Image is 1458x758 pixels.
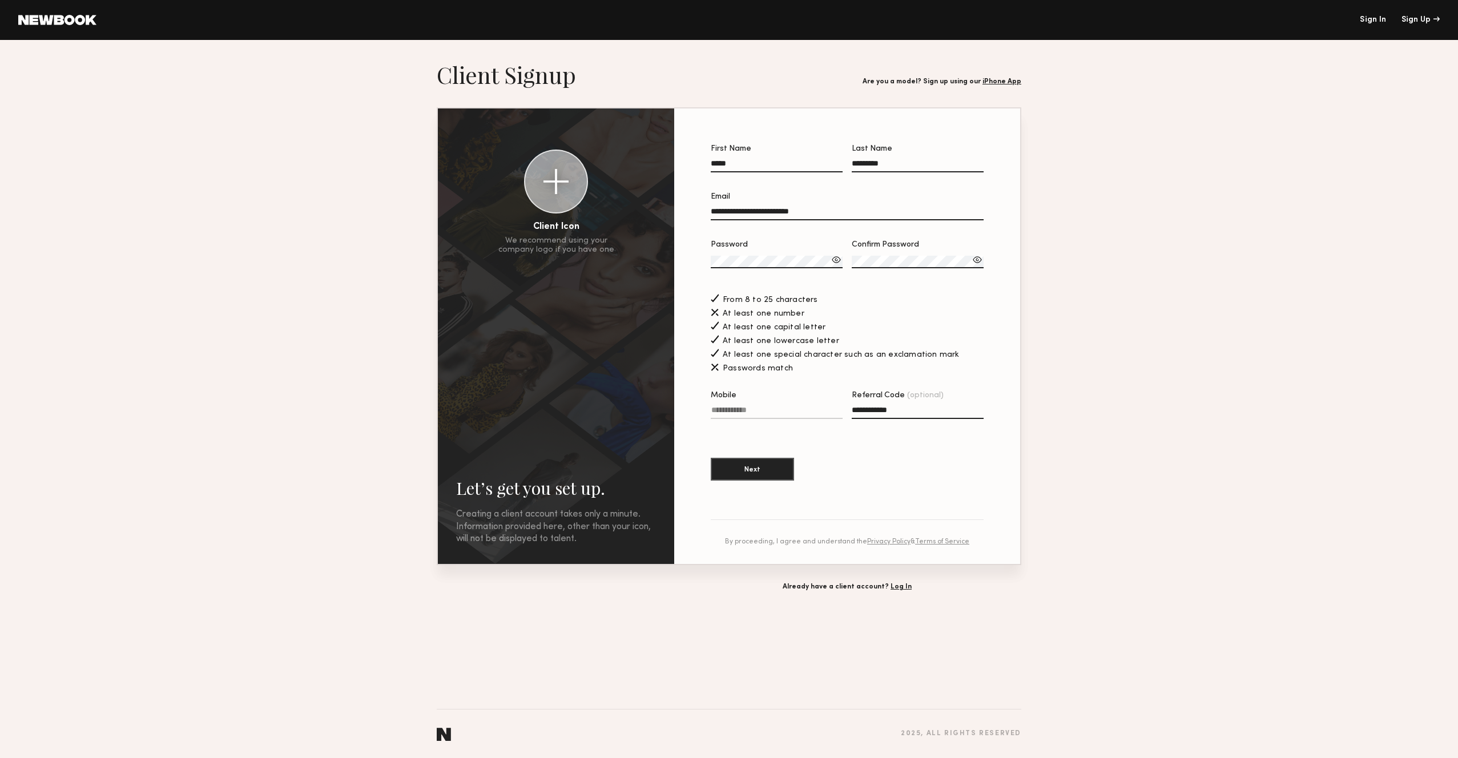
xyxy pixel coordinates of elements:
[711,241,843,249] div: Password
[891,583,912,590] a: Log In
[901,730,1021,737] div: 2025 , all rights reserved
[673,583,1021,591] div: Already have a client account?
[723,324,825,332] span: At least one capital letter
[863,78,1021,86] div: Are you a model? Sign up using our
[711,538,984,546] div: By proceeding, I agree and understand the &
[867,538,911,545] a: Privacy Policy
[498,236,614,255] div: We recommend using your company logo if you have one
[852,256,984,268] input: Confirm Password
[1401,16,1440,24] div: Sign Up
[533,223,579,232] div: Client Icon
[711,145,843,153] div: First Name
[711,159,843,172] input: First Name
[852,392,984,400] div: Referral Code
[915,538,969,545] a: Terms of Service
[711,458,794,481] button: Next
[711,392,843,400] div: Mobile
[907,392,944,400] span: (optional)
[723,296,818,304] span: From 8 to 25 characters
[456,509,656,546] div: Creating a client account takes only a minute. Information provided here, other than your icon, w...
[852,145,984,153] div: Last Name
[711,256,843,268] input: Password
[711,207,984,220] input: Email
[723,351,960,359] span: At least one special character such as an exclamation mark
[711,406,843,419] input: Mobile
[456,477,656,499] h2: Let’s get you set up.
[982,78,1021,85] a: iPhone App
[723,365,793,373] span: Passwords match
[723,310,804,318] span: At least one number
[1360,16,1386,24] a: Sign In
[852,241,984,249] div: Confirm Password
[437,61,576,89] h1: Client Signup
[852,406,984,419] input: Referral Code(optional)
[723,337,839,345] span: At least one lowercase letter
[711,193,984,201] div: Email
[852,159,984,172] input: Last Name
